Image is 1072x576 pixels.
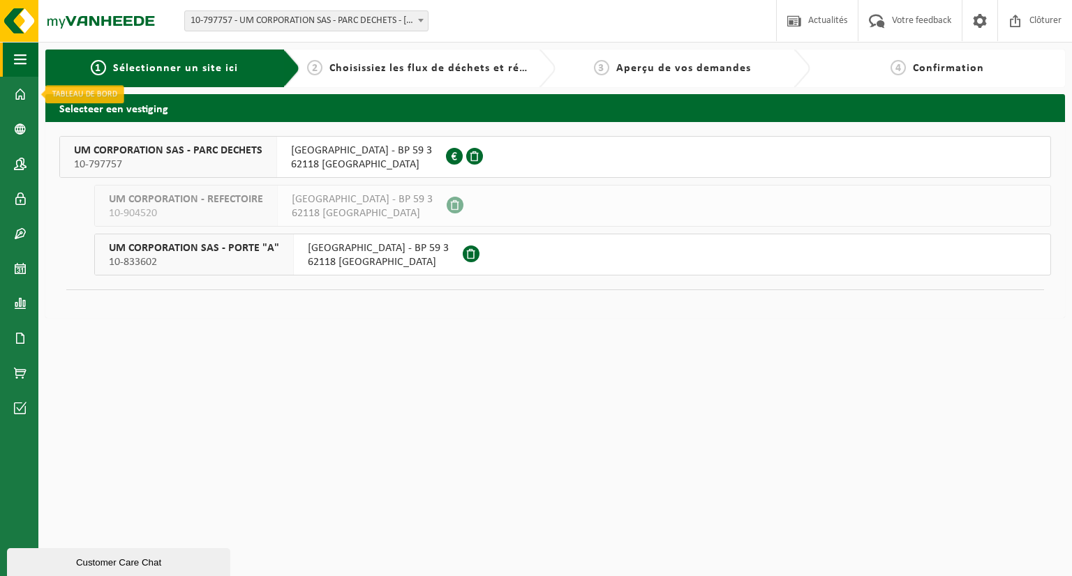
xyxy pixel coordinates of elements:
[308,241,449,255] span: [GEOGRAPHIC_DATA] - BP 59 3
[94,234,1051,275] button: UM CORPORATION SAS - PORTE "A" 10-833602 [GEOGRAPHIC_DATA] - BP 59 362118 [GEOGRAPHIC_DATA]
[109,241,279,255] span: UM CORPORATION SAS - PORTE "A"
[59,136,1051,178] button: UM CORPORATION SAS - PARC DECHETS 10-797757 [GEOGRAPHIC_DATA] - BP 59 362118 [GEOGRAPHIC_DATA]
[594,60,609,75] span: 3
[185,11,428,31] span: 10-797757 - UM CORPORATION SAS - PARC DECHETS - BIACHE ST VAAST
[291,158,432,172] span: 62118 [GEOGRAPHIC_DATA]
[74,144,262,158] span: UM CORPORATION SAS - PARC DECHETS
[109,255,279,269] span: 10-833602
[616,63,751,74] span: Aperçu de vos demandes
[291,144,432,158] span: [GEOGRAPHIC_DATA] - BP 59 3
[7,545,233,576] iframe: chat widget
[307,60,322,75] span: 2
[292,192,433,206] span: [GEOGRAPHIC_DATA] - BP 59 3
[329,63,562,74] span: Choisissiez les flux de déchets et récipients
[45,94,1065,121] h2: Selecteer een vestiging
[109,206,263,220] span: 10-904520
[91,60,106,75] span: 1
[913,63,984,74] span: Confirmation
[891,60,906,75] span: 4
[109,192,263,206] span: UM CORPORATION - REFECTOIRE
[308,255,449,269] span: 62118 [GEOGRAPHIC_DATA]
[74,158,262,172] span: 10-797757
[113,63,238,74] span: Sélectionner un site ici
[292,206,433,220] span: 62118 [GEOGRAPHIC_DATA]
[184,10,429,31] span: 10-797757 - UM CORPORATION SAS - PARC DECHETS - BIACHE ST VAAST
